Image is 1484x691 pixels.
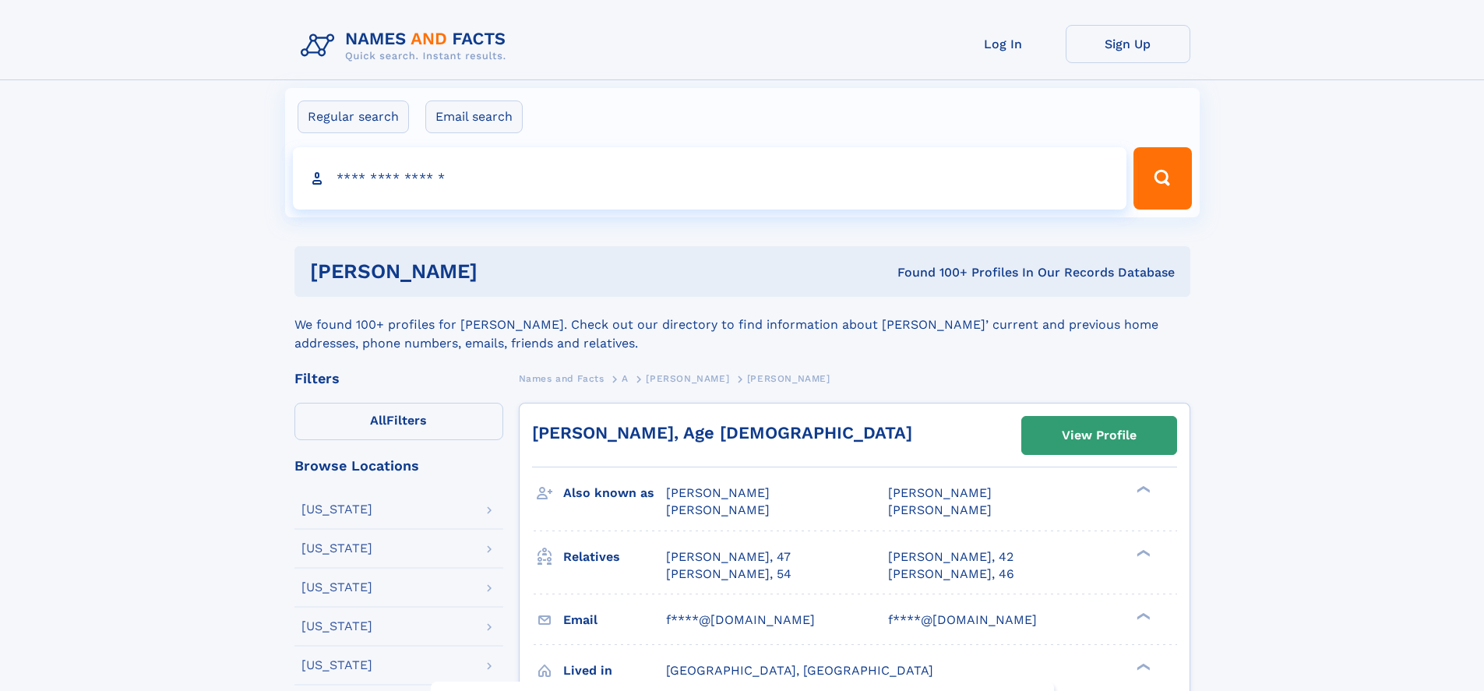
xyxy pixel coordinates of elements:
[563,480,666,506] h3: Also known as
[687,264,1175,281] div: Found 100+ Profiles In Our Records Database
[294,25,519,67] img: Logo Names and Facts
[888,566,1014,583] a: [PERSON_NAME], 46
[646,368,729,388] a: [PERSON_NAME]
[888,548,1013,566] a: [PERSON_NAME], 42
[298,100,409,133] label: Regular search
[747,373,830,384] span: [PERSON_NAME]
[1133,661,1151,672] div: ❯
[666,663,933,678] span: [GEOGRAPHIC_DATA], [GEOGRAPHIC_DATA]
[301,659,372,672] div: [US_STATE]
[294,297,1190,353] div: We found 100+ profiles for [PERSON_NAME]. Check out our directory to find information about [PERS...
[941,25,1066,63] a: Log In
[622,368,629,388] a: A
[370,413,386,428] span: All
[1133,147,1191,210] button: Search Button
[301,620,372,633] div: [US_STATE]
[1133,611,1151,621] div: ❯
[1133,485,1151,495] div: ❯
[1066,25,1190,63] a: Sign Up
[425,100,523,133] label: Email search
[1133,548,1151,558] div: ❯
[888,485,992,500] span: [PERSON_NAME]
[666,485,770,500] span: [PERSON_NAME]
[519,368,605,388] a: Names and Facts
[563,658,666,684] h3: Lived in
[1062,418,1137,453] div: View Profile
[563,544,666,570] h3: Relatives
[563,607,666,633] h3: Email
[888,502,992,517] span: [PERSON_NAME]
[301,503,372,516] div: [US_STATE]
[646,373,729,384] span: [PERSON_NAME]
[294,372,503,386] div: Filters
[301,581,372,594] div: [US_STATE]
[310,262,688,281] h1: [PERSON_NAME]
[294,459,503,473] div: Browse Locations
[622,373,629,384] span: A
[532,423,912,442] a: [PERSON_NAME], Age [DEMOGRAPHIC_DATA]
[1022,417,1176,454] a: View Profile
[294,403,503,440] label: Filters
[666,548,791,566] a: [PERSON_NAME], 47
[666,502,770,517] span: [PERSON_NAME]
[666,566,791,583] a: [PERSON_NAME], 54
[293,147,1127,210] input: search input
[301,542,372,555] div: [US_STATE]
